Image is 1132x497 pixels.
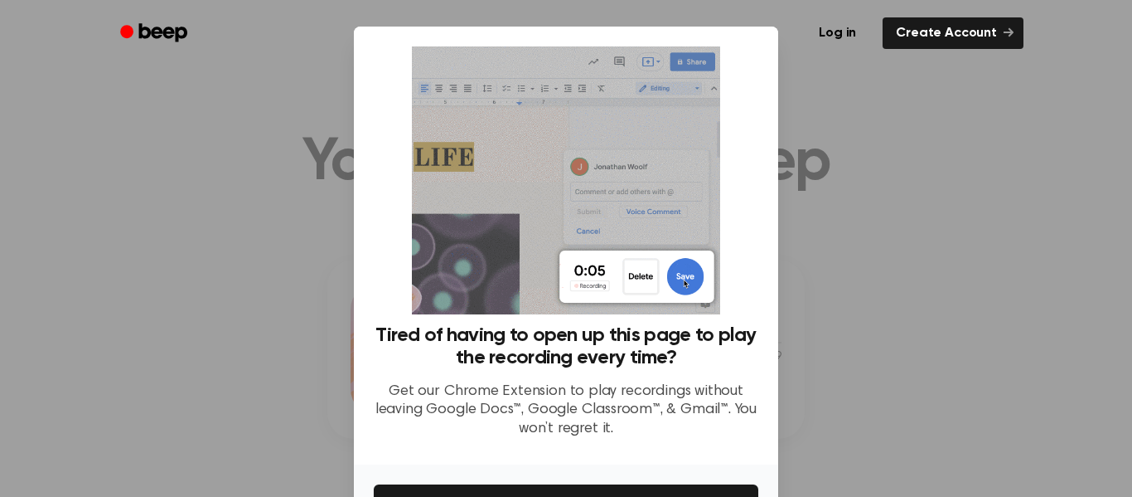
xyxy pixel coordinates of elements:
[802,14,873,52] a: Log in
[412,46,719,314] img: Beep extension in action
[374,382,758,439] p: Get our Chrome Extension to play recordings without leaving Google Docs™, Google Classroom™, & Gm...
[374,324,758,369] h3: Tired of having to open up this page to play the recording every time?
[883,17,1023,49] a: Create Account
[109,17,202,50] a: Beep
